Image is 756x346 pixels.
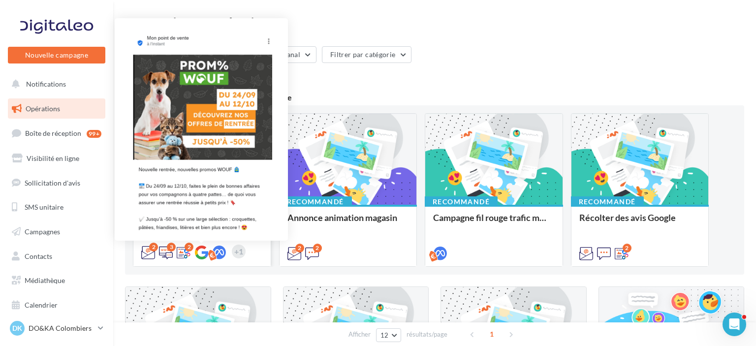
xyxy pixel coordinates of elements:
div: 2 [623,244,631,252]
span: Contacts [25,252,52,260]
a: Boîte de réception99+ [6,123,107,144]
span: Calendrier [25,301,58,309]
a: Opérations [6,98,107,119]
div: 4 opérations recommandées par votre enseigne [125,94,744,101]
a: Contacts [6,246,107,267]
a: Calendrier [6,295,107,315]
div: 7 [125,71,193,82]
div: OP - PROMO WOUF DE RENTREE [141,213,263,232]
button: Filtrer par catégorie [322,46,411,63]
span: Notifications [26,80,66,88]
span: DK [12,323,22,333]
span: Boîte de réception [25,129,81,137]
span: Sollicitation d'avis [25,178,80,187]
a: SMS unitaire [6,197,107,218]
p: DO&KA Colombiers [29,323,94,333]
button: 12 [376,328,401,342]
a: Campagnes [6,221,107,242]
div: 99+ [87,130,101,138]
div: 2 [149,243,158,252]
div: 2 [313,244,322,252]
div: Recommandé [425,196,498,207]
div: 2 [295,244,304,252]
span: Visibilité en ligne [27,154,79,162]
div: Recommandé [133,196,206,207]
button: Filtrer par canal [240,46,316,63]
span: 1 [484,326,500,342]
button: Notifications [6,74,103,94]
span: (sur 8) [174,73,193,82]
div: Campagne fil rouge trafic magasin [433,213,555,232]
div: 2 [185,243,193,252]
div: Recommandé [279,196,352,207]
span: Campagnes [25,227,60,236]
iframe: Intercom live chat [723,313,746,336]
div: Annonce animation magasin [287,213,409,232]
span: Opérations [26,104,60,113]
span: SMS unitaire [25,203,63,211]
a: Médiathèque [6,270,107,291]
div: 3 [167,243,176,252]
div: opérations [131,72,193,81]
button: Nouvelle campagne [8,47,105,63]
span: Médiathèque [25,276,65,284]
span: Afficher [348,330,371,339]
span: 12 [380,331,389,339]
span: résultats/page [407,330,447,339]
div: Recommandé [571,196,644,207]
a: DK DO&KA Colombiers [8,319,105,338]
div: Opérations marketing [125,16,744,31]
div: +1 [232,245,246,258]
a: Visibilité en ligne [6,148,107,169]
a: Sollicitation d'avis [6,173,107,193]
div: Récolter des avis Google [579,213,701,232]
